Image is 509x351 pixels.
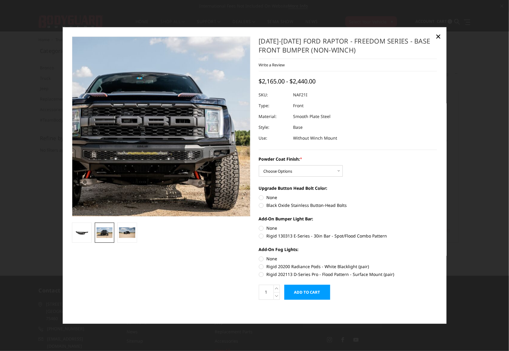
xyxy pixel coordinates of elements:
[434,32,443,41] a: Close
[72,37,250,217] a: 2021-2025 Ford Raptor - Freedom Series - Base Front Bumper (non-winch)
[259,194,437,201] label: None
[259,37,437,59] h1: [DATE]-[DATE] Ford Raptor - Freedom Series - Base Front Bumper (non-winch)
[259,77,316,85] span: $2,165.00 - $2,440.00
[259,111,289,122] dt: Material:
[259,122,289,133] dt: Style:
[259,202,437,208] label: Black Oxide Stainless Button-Head Bolts
[259,263,437,270] label: Rigid 20200 Radiance Pods - White Blacklight (pair)
[259,271,437,277] label: Rigid 202113 D-Series Pro - Flood Pattern - Surface Mount (pair)
[259,233,437,239] label: Rigid 130313 E-Series - 30in Bar - Spot/Flood Combo Pattern
[259,256,437,262] label: None
[293,133,337,144] dd: Without Winch Mount
[293,122,303,133] dd: Base
[259,246,437,253] label: Add-On Fog Lights:
[119,227,135,238] img: 2021-2025 Ford Raptor - Freedom Series - Base Front Bumper (non-winch)
[259,185,437,191] label: Upgrade Button Head Bolt Color:
[97,227,113,238] img: 2021-2025 Ford Raptor - Freedom Series - Base Front Bumper (non-winch)
[284,285,330,300] input: Add to Cart
[74,229,90,237] img: 2021-2025 Ford Raptor - Freedom Series - Base Front Bumper (non-winch)
[293,111,331,122] dd: Smooth Plate Steel
[293,100,304,111] dd: Front
[293,89,308,100] dd: NAF21I
[259,62,285,68] a: Write a Review
[259,216,437,222] label: Add-On Bumper Light Bar:
[259,225,437,231] label: None
[259,156,437,162] label: Powder Coat Finish:
[436,30,441,43] span: ×
[259,100,289,111] dt: Type:
[259,133,289,144] dt: Use:
[259,89,289,100] dt: SKU:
